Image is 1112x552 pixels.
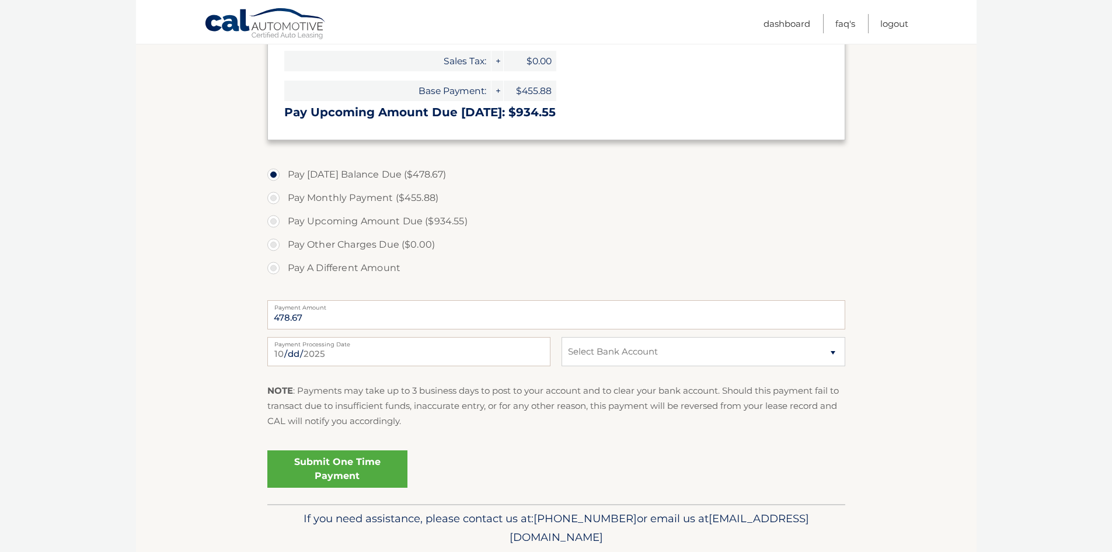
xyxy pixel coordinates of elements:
[267,383,845,429] p: : Payments may take up to 3 business days to post to your account and to clear your bank account....
[510,512,809,544] span: [EMAIL_ADDRESS][DOMAIN_NAME]
[267,186,845,210] label: Pay Monthly Payment ($455.88)
[267,385,293,396] strong: NOTE
[534,512,637,525] span: [PHONE_NUMBER]
[267,337,550,366] input: Payment Date
[267,233,845,256] label: Pay Other Charges Due ($0.00)
[835,14,855,33] a: FAQ's
[267,256,845,280] label: Pay A Different Amount
[275,509,838,547] p: If you need assistance, please contact us at: or email us at
[204,8,327,41] a: Cal Automotive
[267,210,845,233] label: Pay Upcoming Amount Due ($934.55)
[491,81,503,101] span: +
[504,81,556,101] span: $455.88
[267,450,407,488] a: Submit One Time Payment
[504,51,556,71] span: $0.00
[267,337,550,346] label: Payment Processing Date
[764,14,810,33] a: Dashboard
[880,14,908,33] a: Logout
[491,51,503,71] span: +
[284,81,491,101] span: Base Payment:
[284,51,491,71] span: Sales Tax:
[267,300,845,329] input: Payment Amount
[267,163,845,186] label: Pay [DATE] Balance Due ($478.67)
[284,105,828,120] h3: Pay Upcoming Amount Due [DATE]: $934.55
[267,300,845,310] label: Payment Amount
